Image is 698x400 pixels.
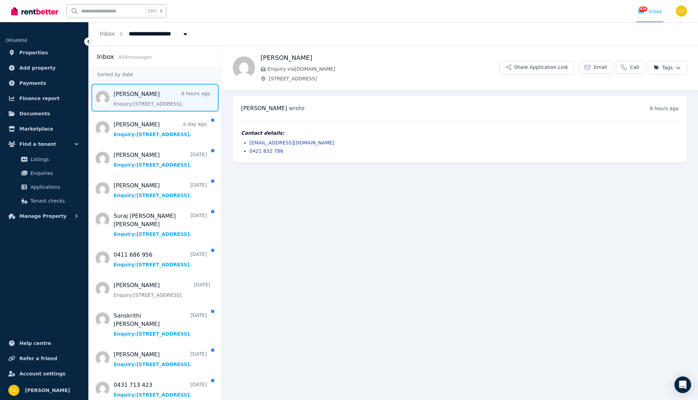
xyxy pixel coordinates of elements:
a: Tenant checks [8,194,80,208]
span: wrote [289,105,304,112]
a: Applications [8,180,80,194]
span: Finance report [19,94,60,103]
a: 0411 686 956[DATE]Enquiry:[STREET_ADDRESS]. [114,251,207,268]
span: Help centre [19,339,51,347]
div: Inbox [638,8,662,15]
a: Properties [6,46,83,60]
span: [PERSON_NAME] [241,105,287,112]
a: Call [616,61,645,74]
span: ORGANISE [6,38,27,43]
span: [STREET_ADDRESS] [269,75,499,82]
a: Help centre [6,336,83,350]
span: k [160,8,162,14]
a: 0431 713 423[DATE]Enquiry:[STREET_ADDRESS]. [114,381,207,398]
a: [PERSON_NAME][DATE]Enquiry:[STREET_ADDRESS]. [114,350,207,368]
span: Applications [30,183,77,191]
a: Finance report [6,91,83,105]
span: Call [630,64,639,71]
a: [PERSON_NAME]a day agoEnquiry:[STREET_ADDRESS]. [114,121,207,138]
button: Find a tenant [6,137,83,151]
img: Caroline Evans [8,385,19,396]
a: Suraj [PERSON_NAME] [PERSON_NAME][DATE]Enquiry:[STREET_ADDRESS]. [114,212,207,238]
img: Caroline Evans [676,6,687,17]
a: Email [580,61,613,74]
span: Manage Property [19,212,67,220]
button: Tags [648,61,687,74]
span: Tags [654,64,673,71]
time: 6 hours ago [650,106,679,111]
span: Payments [19,79,46,87]
span: Tenant checks [30,197,77,205]
span: Email [594,64,607,71]
span: Ctrl [147,7,157,16]
h2: Inbox [97,52,114,62]
a: [PERSON_NAME]6 hours agoEnquiry:[STREET_ADDRESS]. [114,90,210,107]
a: Account settings [6,367,83,381]
span: Refer a friend [19,354,57,363]
a: Inbox [100,30,115,37]
span: Enquiries [30,169,77,177]
span: Enquiry via [DOMAIN_NAME] [267,65,499,72]
span: Properties [19,48,48,57]
span: Find a tenant [19,140,56,148]
a: Sanskrithi [PERSON_NAME][DATE]Enquiry:[STREET_ADDRESS]. [114,312,207,337]
a: [EMAIL_ADDRESS][DOMAIN_NAME] [249,140,334,145]
a: Documents [6,107,83,121]
span: Add property [19,64,56,72]
span: Marketplace [19,125,53,133]
a: Payments [6,76,83,90]
span: Account settings [19,370,65,378]
span: [PERSON_NAME] [25,386,70,394]
button: Share Application Link [499,61,574,74]
div: Sorted by date [89,68,221,81]
a: [PERSON_NAME][DATE]Enquiry:[STREET_ADDRESS]. [114,151,207,168]
nav: Breadcrumb [89,22,200,46]
h4: Contact details: [241,130,679,136]
span: Listings [30,155,77,163]
a: Refer a friend [6,352,83,365]
span: 426 [639,7,647,11]
a: 0421 832 786 [249,148,283,154]
div: Open Intercom Messenger [674,376,691,393]
a: Add property [6,61,83,75]
img: RentBetter [11,6,58,16]
button: Manage Property [6,209,83,223]
a: Marketplace [6,122,83,136]
a: [PERSON_NAME][DATE]Enquiry:[STREET_ADDRESS]. [114,281,210,299]
img: zongyu pang [233,56,255,79]
a: Listings [8,152,80,166]
span: Documents [19,109,50,118]
h1: [PERSON_NAME] [260,53,499,63]
span: 409 message s [118,54,152,60]
a: Enquiries [8,166,80,180]
a: [PERSON_NAME][DATE]Enquiry:[STREET_ADDRESS]. [114,181,207,199]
